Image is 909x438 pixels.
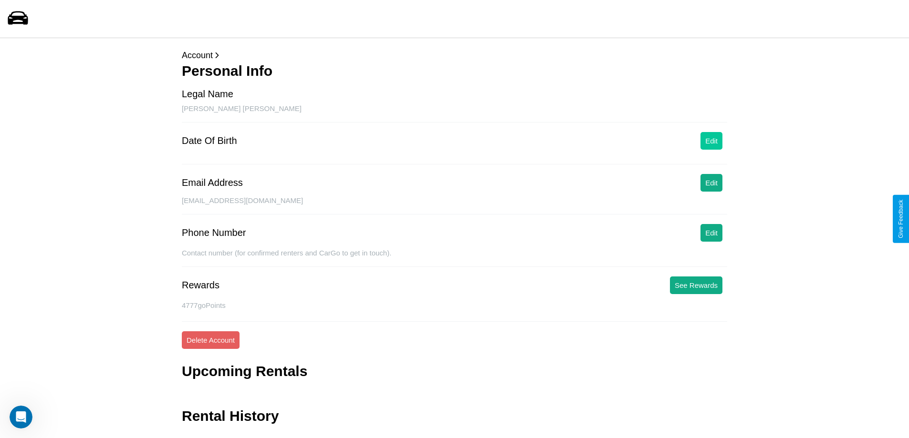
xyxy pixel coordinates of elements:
button: Delete Account [182,331,240,349]
div: Rewards [182,280,219,291]
h3: Rental History [182,408,279,424]
div: Legal Name [182,89,233,100]
iframe: Intercom live chat [10,406,32,428]
button: See Rewards [670,276,722,294]
button: Edit [700,224,722,242]
div: Contact number (for confirmed renters and CarGo to get in touch). [182,249,727,267]
div: Date Of Birth [182,135,237,146]
h3: Upcoming Rentals [182,363,307,379]
h3: Personal Info [182,63,727,79]
div: [PERSON_NAME] [PERSON_NAME] [182,104,727,122]
p: 4777 goPoints [182,299,727,312]
div: Give Feedback [898,200,904,238]
button: Edit [700,174,722,192]
div: Email Address [182,177,243,188]
button: Edit [700,132,722,150]
p: Account [182,48,727,63]
div: Phone Number [182,227,246,238]
div: [EMAIL_ADDRESS][DOMAIN_NAME] [182,196,727,214]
